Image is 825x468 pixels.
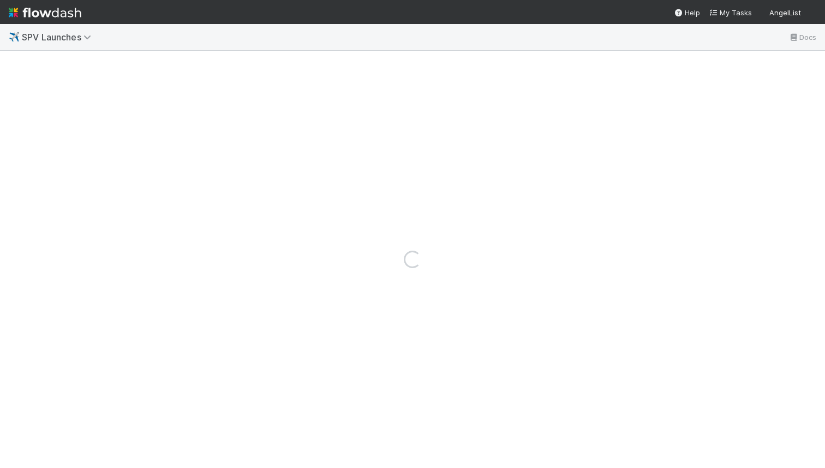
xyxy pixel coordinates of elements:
span: AngelList [769,8,801,17]
span: SPV Launches [22,32,97,43]
a: My Tasks [709,7,752,18]
span: ✈️ [9,32,20,42]
a: Docs [788,31,816,44]
div: Help [674,7,700,18]
img: avatar_d2b43477-63dc-4e62-be5b-6fdd450c05a1.png [805,8,816,19]
span: My Tasks [709,8,752,17]
img: logo-inverted-e16ddd16eac7371096b0.svg [9,3,81,22]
